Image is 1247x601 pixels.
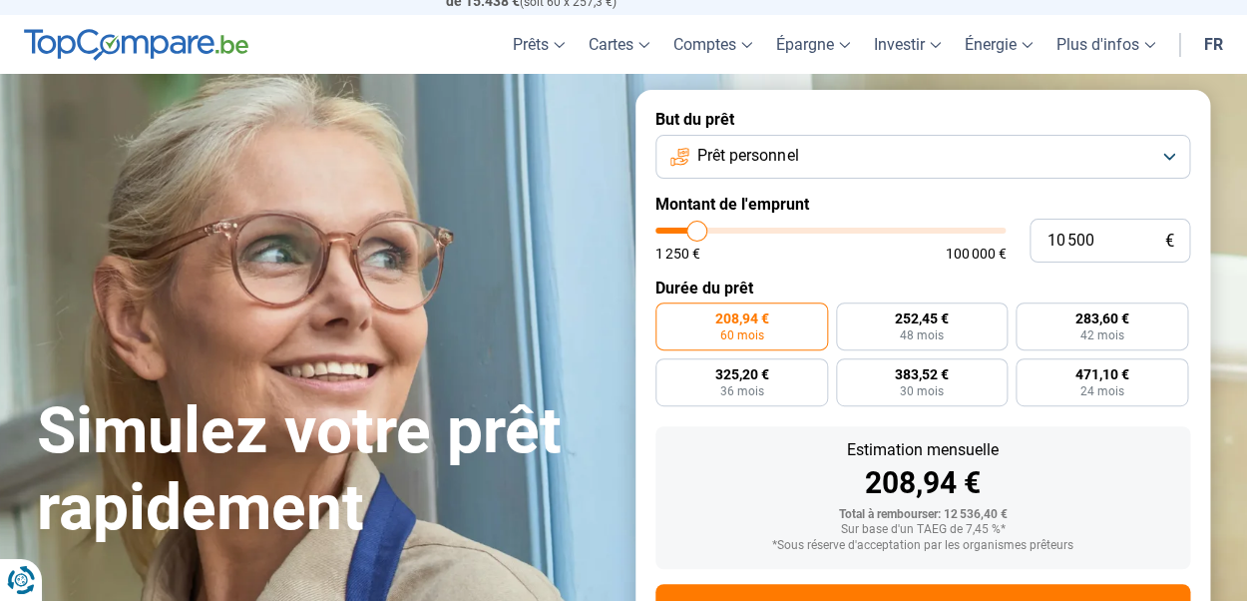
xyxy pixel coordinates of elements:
span: € [1165,233,1174,250]
span: 208,94 € [714,311,768,325]
span: 383,52 € [895,367,949,381]
a: Plus d'infos [1044,15,1167,74]
div: Total à rembourser: 12 536,40 € [671,508,1174,522]
a: Prêts [501,15,577,74]
span: 100 000 € [945,247,1006,261]
a: Épargne [764,15,862,74]
label: But du prêt [655,110,1190,129]
a: Cartes [577,15,661,74]
button: Prêt personnel [655,135,1190,179]
a: fr [1192,15,1235,74]
div: *Sous réserve d'acceptation par les organismes prêteurs [671,539,1174,553]
div: Sur base d'un TAEG de 7,45 %* [671,523,1174,537]
span: 252,45 € [895,311,949,325]
span: 48 mois [900,329,944,341]
span: 24 mois [1080,385,1124,397]
span: 1 250 € [655,247,700,261]
label: Montant de l'emprunt [655,195,1190,214]
span: 471,10 € [1075,367,1129,381]
span: 42 mois [1080,329,1124,341]
a: Investir [862,15,953,74]
span: 283,60 € [1075,311,1129,325]
span: Prêt personnel [697,145,798,167]
span: 30 mois [900,385,944,397]
span: 325,20 € [714,367,768,381]
a: Énergie [953,15,1044,74]
div: Estimation mensuelle [671,442,1174,458]
div: 208,94 € [671,468,1174,498]
a: Comptes [661,15,764,74]
span: 60 mois [719,329,763,341]
img: TopCompare [24,29,248,61]
h1: Simulez votre prêt rapidement [37,393,612,547]
span: 36 mois [719,385,763,397]
label: Durée du prêt [655,279,1190,298]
